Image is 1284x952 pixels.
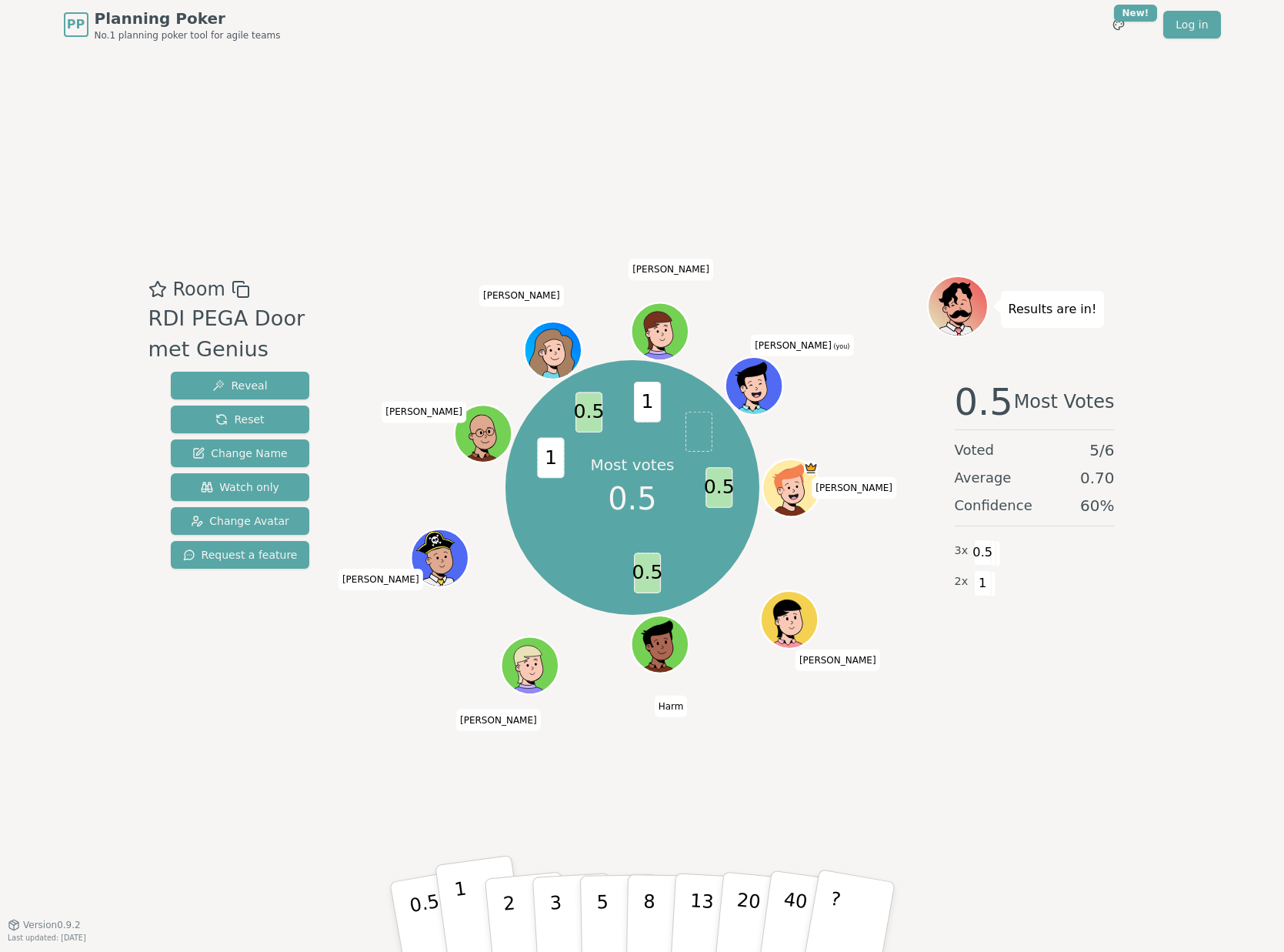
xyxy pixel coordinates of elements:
[171,507,310,535] button: Change Avatar
[183,547,298,563] span: Request a feature
[67,15,85,34] span: PP
[171,372,310,399] button: Reveal
[727,359,781,413] button: Click to change your avatar
[171,541,310,569] button: Request a feature
[191,513,289,529] span: Change Avatar
[339,569,423,590] span: Click to change your name
[634,382,661,423] span: 1
[955,573,969,590] span: 2 x
[1089,439,1114,461] span: 5 / 6
[215,412,264,427] span: Reset
[192,446,287,461] span: Change Name
[537,438,564,479] span: 1
[812,477,896,499] span: Click to change your name
[95,29,281,42] span: No.1 planning poker tool for agile teams
[148,303,339,366] div: RDI PEGA Door met Genius
[955,543,969,560] span: 3 x
[634,553,661,594] span: 0.5
[8,934,86,942] span: Last updated: [DATE]
[955,439,995,461] span: Voted
[171,473,310,501] button: Watch only
[795,650,880,671] span: Click to change your name
[201,479,279,495] span: Watch only
[629,259,713,280] span: Click to change your name
[8,919,81,931] button: Version0.9.2
[608,476,657,522] span: 0.5
[1114,5,1158,22] div: New!
[212,378,267,393] span: Reveal
[1014,383,1115,420] span: Most Votes
[456,709,541,730] span: Click to change your name
[1105,11,1132,38] button: New!
[974,570,992,596] span: 1
[804,461,819,476] span: Olaf is the host
[23,919,81,931] span: Version 0.9.2
[479,285,564,306] span: Click to change your name
[974,539,992,566] span: 0.5
[955,467,1012,489] span: Average
[171,406,310,433] button: Reset
[1009,299,1097,320] p: Results are in!
[832,343,850,350] span: (you)
[655,696,688,717] span: Click to change your name
[95,8,281,29] span: Planning Poker
[591,454,675,476] p: Most votes
[148,276,167,303] button: Add as favourite
[1163,11,1220,38] a: Log in
[64,8,281,42] a: PPPlanning PokerNo.1 planning poker tool for agile teams
[955,383,1013,420] span: 0.5
[575,392,602,433] span: 0.5
[1080,495,1114,516] span: 60 %
[173,276,225,303] span: Room
[751,335,853,356] span: Click to change your name
[705,468,732,509] span: 0.5
[955,495,1032,516] span: Confidence
[171,439,310,467] button: Change Name
[382,401,466,423] span: Click to change your name
[1080,467,1115,489] span: 0.70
